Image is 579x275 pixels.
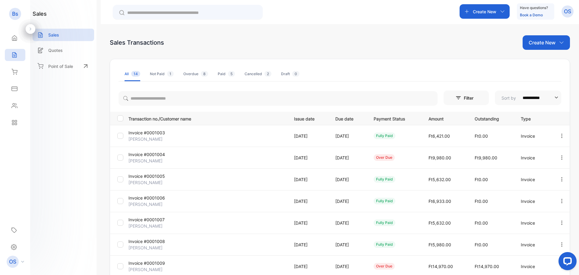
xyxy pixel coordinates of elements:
p: Invoice [521,176,546,183]
div: Overdue [183,71,208,77]
button: Sort by [495,91,561,105]
p: [PERSON_NAME] [128,201,181,207]
p: Create New [529,39,555,46]
span: Ft0.00 [475,242,488,247]
p: Point of Sale [48,63,73,69]
p: Invoice #0001006 [128,195,181,201]
button: Create New [523,35,570,50]
p: Create New [473,8,496,15]
p: [PERSON_NAME] [128,223,181,229]
span: 8 [201,71,208,77]
p: Invoice [521,155,546,161]
p: Sales [48,32,59,38]
p: [DATE] [335,263,361,270]
p: [DATE] [335,241,361,248]
span: Ft9,980.00 [429,155,451,160]
span: Ft0.00 [475,133,488,139]
p: [DATE] [335,198,361,204]
div: fully paid [374,241,395,248]
span: 0 [292,71,299,77]
span: Ft6,933.00 [429,199,451,204]
a: Sales [33,29,94,41]
p: [PERSON_NAME] [128,245,181,251]
p: [DATE] [294,241,323,248]
p: Invoice [521,263,546,270]
span: Ft0.00 [475,177,488,182]
a: Book a Demo [520,13,543,17]
p: Invoice #0001009 [128,260,181,266]
div: Not Paid [150,71,174,77]
p: Transaction no./Customer name [128,114,286,122]
span: Ft5,632.00 [429,220,451,225]
p: [PERSON_NAME] [128,179,181,186]
div: Draft [281,71,299,77]
span: Ft0.00 [475,199,488,204]
span: 2 [264,71,271,77]
p: [DATE] [294,198,323,204]
p: Outstanding [475,114,508,122]
p: Invoice #0001008 [128,238,181,245]
span: Ft0.00 [475,220,488,225]
p: OS [564,8,571,15]
p: [DATE] [294,220,323,226]
p: [DATE] [294,133,323,139]
span: Ft6,421.00 [429,133,450,139]
p: Have questions? [520,5,548,11]
span: Ft14,970.00 [475,264,499,269]
p: Invoice #0001005 [128,173,181,179]
div: over due [374,154,395,161]
span: Ft9,980.00 [475,155,497,160]
p: Issue date [294,114,323,122]
p: Invoice [521,198,546,204]
p: Invoice [521,241,546,248]
p: Type [521,114,546,122]
div: Paid [218,71,235,77]
p: Payment Status [374,114,416,122]
div: Sales Transactions [110,38,164,47]
h1: sales [33,10,47,18]
p: [DATE] [335,220,361,226]
p: Sort by [501,95,516,101]
p: [PERSON_NAME] [128,136,181,142]
p: [DATE] [294,176,323,183]
span: 14 [131,71,140,77]
div: fully paid [374,219,395,226]
a: Point of Sale [33,59,94,73]
p: Invoice [521,220,546,226]
div: fully paid [374,176,395,183]
p: [DATE] [335,133,361,139]
span: Ft14,970.00 [429,264,453,269]
div: All [125,71,140,77]
span: Ft5,632.00 [429,177,451,182]
p: Bs [12,10,18,18]
span: Ft5,980.00 [429,242,451,247]
div: over due [374,263,395,270]
p: [DATE] [294,263,323,270]
p: OS [9,258,16,266]
p: Amount [429,114,462,122]
a: Quotes [33,44,94,56]
p: Invoice [521,133,546,139]
p: Quotes [48,47,63,53]
span: 1 [167,71,174,77]
p: [DATE] [335,176,361,183]
span: 5 [228,71,235,77]
p: [PERSON_NAME] [128,158,181,164]
p: [DATE] [294,155,323,161]
div: Cancelled [245,71,271,77]
button: Create New [460,4,510,19]
iframe: LiveChat chat widget [554,250,579,275]
div: fully paid [374,198,395,204]
button: OS [562,4,574,19]
p: Invoice #0001004 [128,151,181,158]
p: [DATE] [335,155,361,161]
p: [PERSON_NAME] [128,266,181,273]
p: Invoice #0001003 [128,130,181,136]
p: Invoice #0001007 [128,216,181,223]
p: Due date [335,114,361,122]
div: fully paid [374,133,395,139]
